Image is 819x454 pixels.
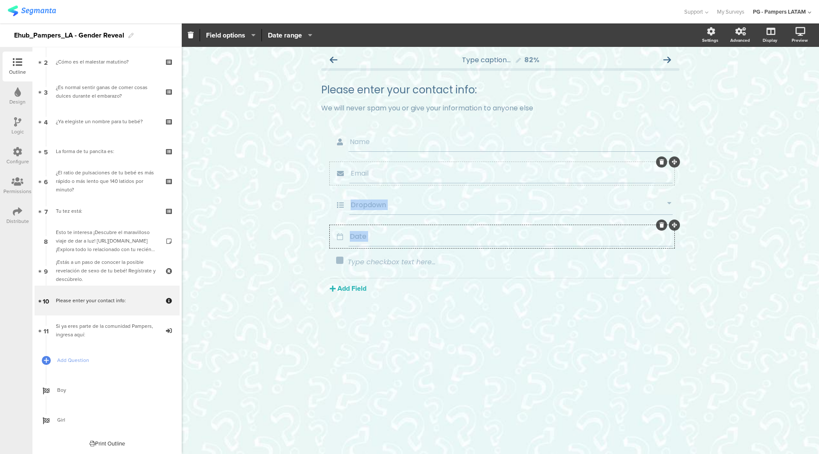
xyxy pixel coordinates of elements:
[35,315,180,345] a: 11 Si ya eres parte de la comunidad Pampers, ingresa aquí:
[56,147,158,156] div: La forma de tu pancita es:
[35,107,180,136] a: 4 ¿Ya elegiste un nombre para tu bebé ?
[44,176,48,186] span: 6
[330,283,366,293] button: Add Field
[56,83,158,100] div: ¿Es normal sentir ganas de comer cosas dulces durante el embarazo?
[730,37,750,43] div: Advanced
[763,37,777,43] div: Display
[56,228,158,254] div: Esto te interesa ¡Descubre el maravilloso viaje de dar a luz! https://www.pamperslatam.com/embara...
[57,386,166,394] span: Boy
[3,188,32,195] div: Permissions
[57,416,166,424] span: Girl
[792,37,808,43] div: Preview
[8,6,56,16] img: segmanta logo
[351,200,667,210] input: Type field title...
[6,158,29,165] div: Configure
[462,55,511,65] span: Type caption...
[321,84,680,96] div: Please enter your contact info:
[44,57,48,67] span: 2
[9,98,26,106] div: Design
[524,55,539,65] div: 82%
[35,166,180,196] a: 6 ¿El ratio de pulsaciones de tu bebé es más rápido o más lento que 140 latidos por minuto?
[35,77,180,107] a: 3 ¿Es normal sentir ganas de comer cosas dulces durante el embarazo?
[753,8,806,16] div: PG - Pampers LATAM
[14,29,124,42] div: Ehub_Pampers_LA - Gender Reveal
[35,256,180,286] a: 9 ¡Estás a un paso de conocer la posible revelación de sexo de tu bebé! Regístrate y descúbrelo.
[44,87,48,96] span: 3
[206,30,245,40] span: Field options
[44,326,49,335] span: 11
[35,136,180,166] a: 5 La forma de tu pancita es:
[350,231,671,242] input: Type field title...
[43,296,49,305] span: 10
[351,168,671,179] input: Type field title...
[35,196,180,226] a: 7 Tu tez está:
[56,207,158,215] div: Tu tez está:
[268,30,302,40] span: Date range
[56,258,158,283] div: ¡Estás a un paso de conocer la posible revelación de sexo de tu bebé! Regístrate y descúbrelo.
[35,375,180,405] a: Boy
[321,103,680,113] div: We will never spam you or give your information to anyone else
[684,8,703,16] span: Support
[35,226,180,256] a: 8 Esto te interesa ¡Descubre el maravilloso viaje de dar a luz! [URL][DOMAIN_NAME] ¡Explora todo ...
[56,322,158,339] div: Si ya eres parte de la comunidad Pampers, ingresa aquí:
[206,26,256,44] button: Field options
[12,128,24,136] div: Logic
[44,206,48,216] span: 7
[44,147,48,156] span: 5
[56,58,158,66] div: ¿Cómo es el malestar matutino?
[44,266,48,275] span: 9
[90,440,125,448] div: Print Outline
[57,356,166,364] span: Add Question
[44,117,48,126] span: 4
[35,286,180,315] a: 10 Please enter your contact info:
[702,37,718,43] div: Settings
[9,68,26,76] div: Outline
[56,296,158,305] div: Please enter your contact info:
[6,217,29,225] div: Distribute
[44,236,48,246] span: 8
[350,136,671,147] input: Type field title...
[56,168,158,194] div: ¿El ratio de pulsaciones de tu bebé es más rápido o más lento que 140 latidos por minuto?
[348,257,667,267] div: Type checkbox text here...
[35,405,180,435] a: Girl
[56,117,158,126] div: ¿Ya elegiste un nombre para tu bebé ?
[267,26,313,44] button: Date range
[35,47,180,77] a: 2 ¿Cómo es el malestar matutino?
